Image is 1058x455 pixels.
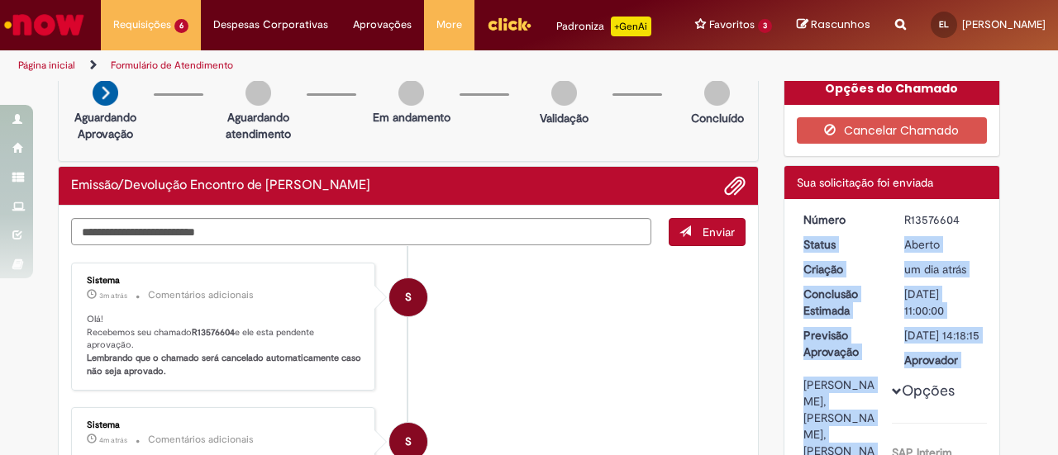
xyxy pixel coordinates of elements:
p: +GenAi [611,17,651,36]
button: Enviar [669,218,746,246]
p: Aguardando Aprovação [65,109,145,142]
div: Aberto [904,236,981,253]
p: Olá! Recebemos seu chamado e ele esta pendente aprovação. [87,313,362,378]
dt: Aprovador [892,352,994,368]
span: Aprovações [353,17,412,33]
img: img-circle-grey.png [551,80,577,106]
span: More [436,17,462,33]
img: click_logo_yellow_360x200.png [487,12,531,36]
div: Opções do Chamado [784,72,1000,105]
p: Concluído [691,110,744,126]
button: Adicionar anexos [724,175,746,197]
span: Enviar [703,225,735,239]
div: System [389,278,427,316]
span: 6 [174,19,188,33]
div: 29/09/2025 12:32:41 [904,261,981,277]
time: 30/09/2025 13:18:26 [99,291,127,301]
span: EL [939,19,949,30]
div: Sistema [87,420,362,430]
span: 4m atrás [99,435,127,445]
img: ServiceNow [2,8,87,41]
a: Rascunhos [797,17,870,33]
ul: Trilhas de página [12,50,693,81]
img: img-circle-grey.png [398,80,424,106]
span: um dia atrás [904,262,966,277]
a: Página inicial [18,59,75,72]
dt: Número [791,211,893,228]
dt: Conclusão Estimada [791,286,893,319]
div: R13576604 [904,211,981,228]
img: img-circle-grey.png [704,80,730,106]
b: Lembrando que o chamado será cancelado automaticamente caso não seja aprovado. [87,352,364,377]
div: [DATE] 14:18:15 [904,327,981,344]
span: 3m atrás [99,291,127,301]
div: Padroniza [556,17,651,36]
span: Despesas Corporativas [213,17,328,33]
small: Comentários adicionais [148,433,254,447]
dt: Previsão Aprovação [791,327,893,360]
h2: Emissão/Devolução Encontro de Contas Fornecedor Histórico de tíquete [71,178,370,193]
dt: Criação [791,261,893,277]
p: Validação [540,110,589,126]
p: Aguardando atendimento [218,109,298,142]
button: Cancelar Chamado [797,117,988,144]
small: Comentários adicionais [148,288,254,302]
div: Sistema [87,276,362,286]
span: Requisições [113,17,171,33]
p: Em andamento [373,109,450,126]
dt: Status [791,236,893,253]
div: [DATE] 11:00:00 [904,286,981,319]
span: Sua solicitação foi enviada [797,175,933,190]
span: Rascunhos [811,17,870,32]
span: S [405,277,412,317]
img: arrow-next.png [93,80,118,106]
span: Favoritos [709,17,755,33]
b: R13576604 [192,326,235,339]
img: img-circle-grey.png [245,80,271,106]
span: [PERSON_NAME] [962,17,1046,31]
time: 30/09/2025 13:18:17 [99,435,127,445]
a: Formulário de Atendimento [111,59,233,72]
span: 3 [758,19,772,33]
textarea: Digite sua mensagem aqui... [71,218,651,245]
